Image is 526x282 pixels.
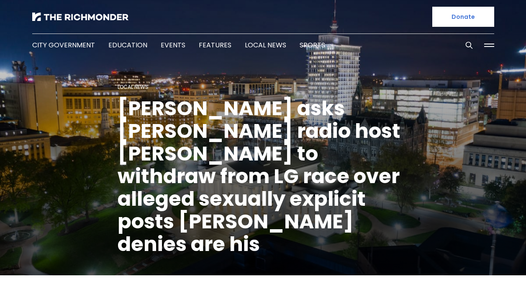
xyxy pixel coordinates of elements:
[161,40,185,50] a: Events
[432,7,494,27] a: Donate
[32,13,128,21] img: The Richmonder
[118,97,409,256] h1: [PERSON_NAME] asks [PERSON_NAME] radio host [PERSON_NAME] to withdraw from LG race over alleged s...
[108,40,147,50] a: Education
[300,40,325,50] a: Sports
[463,39,475,52] button: Search this site
[118,83,149,91] a: Local News
[32,40,95,50] a: City Government
[245,40,286,50] a: Local News
[455,241,526,282] iframe: portal-trigger
[199,40,231,50] a: Features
